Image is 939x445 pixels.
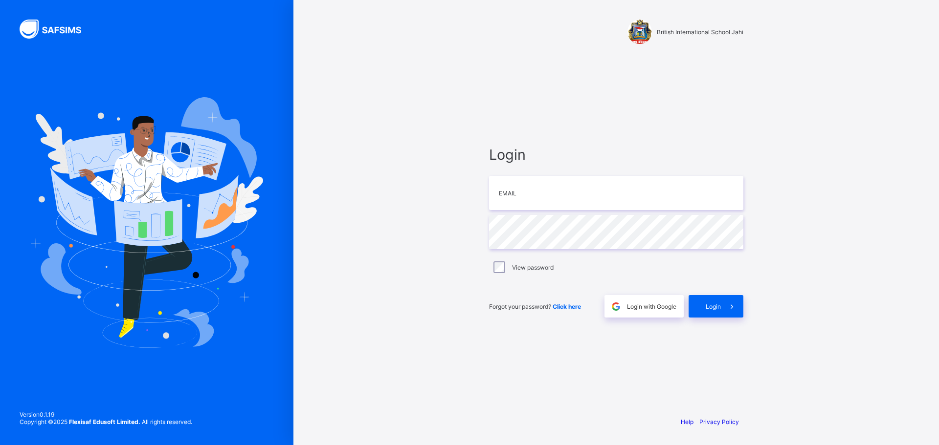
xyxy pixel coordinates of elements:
strong: Flexisaf Edusoft Limited. [69,418,140,425]
span: Login with Google [627,303,676,310]
span: Version 0.1.19 [20,411,192,418]
a: Privacy Policy [699,418,739,425]
span: Forgot your password? [489,303,581,310]
a: Help [681,418,693,425]
span: Copyright © 2025 All rights reserved. [20,418,192,425]
span: Login [489,146,743,163]
span: British International School Jahi [657,28,743,36]
img: google.396cfc9801f0270233282035f929180a.svg [610,301,622,312]
img: Hero Image [30,97,263,347]
span: Login [706,303,721,310]
img: SAFSIMS Logo [20,20,93,39]
a: Click here [553,303,581,310]
label: View password [512,264,554,271]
